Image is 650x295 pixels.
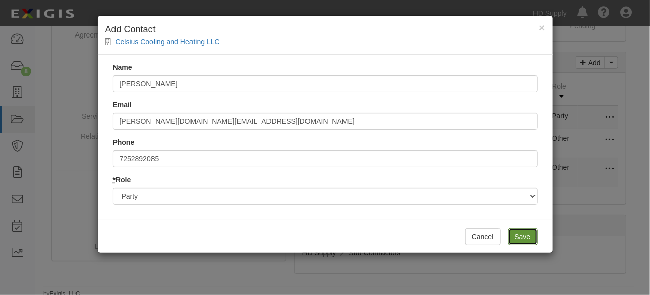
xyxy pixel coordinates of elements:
a: Celsius Cooling and Heating LLC [116,38,220,46]
span: × [539,22,545,33]
label: Name [113,62,132,72]
label: Email [113,100,132,110]
button: Cancel [465,228,501,245]
h4: Add Contact [105,23,545,36]
label: Role [113,175,131,185]
input: Save [508,228,538,245]
button: Close [539,22,545,33]
label: Phone [113,137,135,147]
abbr: required [113,176,116,184]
